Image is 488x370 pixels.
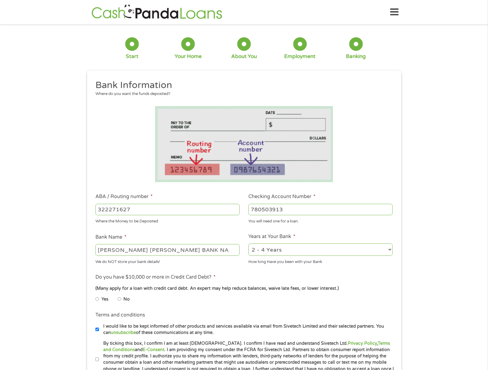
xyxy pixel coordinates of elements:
[95,312,145,318] label: Terms and conditions
[103,341,390,352] a: Terms and Conditions
[248,234,295,240] label: Years at Your Bank
[231,53,257,60] div: About You
[346,53,366,60] div: Banking
[95,257,240,265] div: We do NOT store your bank details!
[95,285,392,292] div: (Many apply for a loan with credit card debt. An expert may help reduce balances, waive late fees...
[95,91,388,97] div: Where do you want the funds deposited?
[95,194,153,200] label: ABA / Routing number
[284,53,315,60] div: Employment
[143,347,164,352] a: E-Consent
[111,330,136,335] a: unsubscribe
[123,296,130,303] label: No
[248,257,393,265] div: How long Have you been with your Bank
[248,216,393,225] div: You will need one for a loan.
[99,323,394,336] label: I would like to be kept informed of other products and services available via email from Sivetech...
[348,341,377,346] a: Privacy Policy
[95,216,240,225] div: Where the Money to be Deposited
[155,106,333,182] img: Routing number location
[95,204,240,215] input: 263177916
[90,4,224,21] img: GetLoanNow Logo
[95,274,216,280] label: Do you have $10,000 or more in Credit Card Debt?
[95,234,126,240] label: Bank Name
[248,194,315,200] label: Checking Account Number
[175,53,202,60] div: Your Home
[101,296,108,303] label: Yes
[248,204,393,215] input: 345634636
[95,79,388,91] h2: Bank Information
[126,53,138,60] div: Start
